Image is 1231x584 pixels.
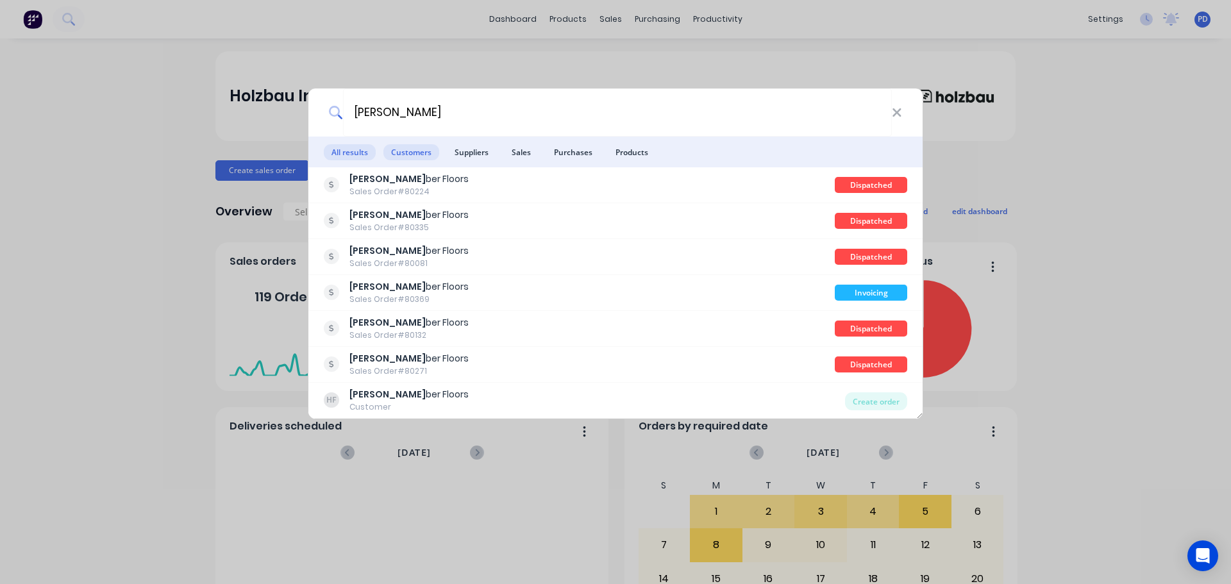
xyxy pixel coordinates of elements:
b: [PERSON_NAME] [349,280,426,293]
span: Products [608,144,656,160]
div: HF [324,392,339,408]
span: All results [324,144,376,160]
span: Purchases [546,144,600,160]
span: Customers [383,144,439,160]
div: Invoicing [835,285,907,301]
div: ber Floors [349,352,469,365]
b: [PERSON_NAME] [349,244,426,257]
b: [PERSON_NAME] [349,172,426,185]
b: [PERSON_NAME] [349,208,426,221]
div: Sales Order #80335 [349,222,469,233]
div: ber Floors [349,208,469,222]
div: Sales Order #80224 [349,186,469,197]
div: Open Intercom Messenger [1187,540,1218,571]
div: Dispatched [835,213,907,229]
div: ber Floors [349,244,469,258]
div: Sales Order #80081 [349,258,469,269]
b: [PERSON_NAME] [349,316,426,329]
div: Dispatched [835,321,907,337]
div: Customer [349,401,469,413]
div: Sales Order #80369 [349,294,469,305]
div: ber Floors [349,172,469,186]
div: Create order [845,392,907,410]
div: ber Floors [349,280,469,294]
div: Dispatched [835,249,907,265]
div: Sales Order #80271 [349,365,469,377]
input: Start typing a customer or supplier name to create a new order... [343,88,892,137]
div: ber Floors [349,316,469,330]
span: Sales [504,144,539,160]
div: Dispatched [835,356,907,372]
div: Sales Order #80132 [349,330,469,341]
span: Suppliers [447,144,496,160]
div: ber Floors [349,388,469,401]
b: [PERSON_NAME] [349,388,426,401]
div: Dispatched [835,177,907,193]
b: [PERSON_NAME] [349,352,426,365]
